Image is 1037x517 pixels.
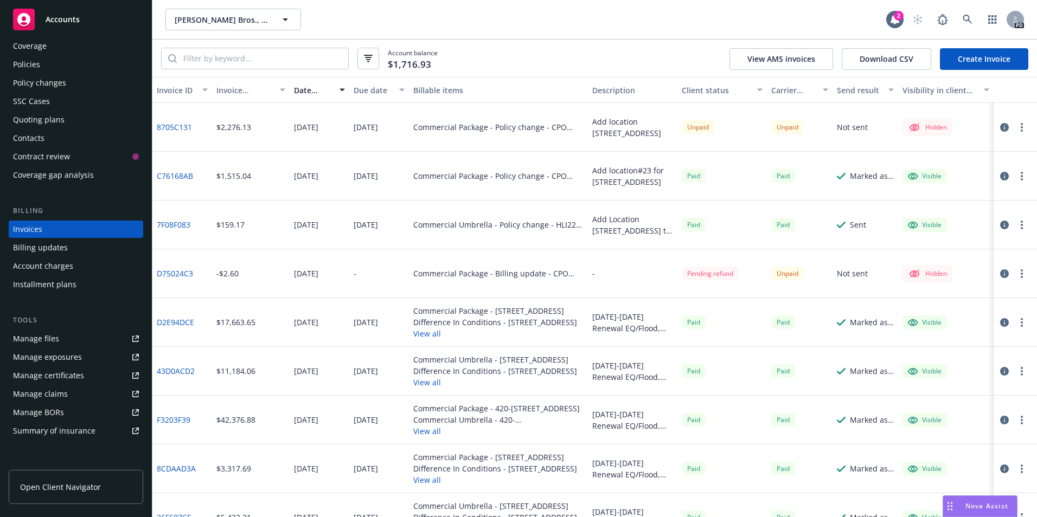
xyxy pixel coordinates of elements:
div: [DATE]-[DATE] Renewal EQ/Flood, General Liability, Property, and Umbrella Policies [592,311,673,334]
div: Visible [908,415,942,425]
div: Commercial Package - Billing update - CPO 0181404 - 10 [413,268,584,279]
div: Invoice ID [157,85,196,96]
a: D75024C3 [157,268,193,279]
div: $159.17 [216,219,245,230]
a: F3203F39 [157,414,190,425]
span: Paid [771,218,795,231]
div: Billing updates [13,239,68,256]
div: Send result [837,85,882,96]
div: Unpaid [771,267,804,280]
div: Marked as sent [850,463,894,474]
div: [DATE] [354,414,378,425]
a: Manage BORs [9,404,143,421]
div: Commercial Umbrella - [STREET_ADDRESS] [413,500,577,512]
div: [DATE] [354,170,378,182]
div: Difference In Conditions - [STREET_ADDRESS] [413,316,577,328]
div: Pending refund [682,267,739,280]
div: Policy changes [13,74,66,92]
a: D2E94DCE [157,316,194,328]
div: Invoices [13,221,42,238]
button: Description [588,77,677,103]
div: Paid [682,462,706,475]
div: Billing [9,205,143,216]
button: Client status [677,77,767,103]
span: Nova Assist [965,501,1008,510]
div: Manage BORs [13,404,64,421]
div: Marked as sent [850,170,894,182]
button: View all [413,328,577,339]
svg: Search [168,54,177,63]
div: Hidden [908,121,947,134]
div: Unpaid [682,120,714,134]
div: [DATE] [294,268,318,279]
div: [DATE] [354,121,378,133]
div: Manage exposures [13,348,82,366]
div: [DATE] [354,219,378,230]
div: [DATE]-[DATE] Renewal EQ/Flood, General Liability, Property, and Umbrella Policies [592,457,673,480]
a: Contract review [9,148,143,165]
div: Coverage gap analysis [13,166,94,184]
a: Manage claims [9,385,143,403]
button: View all [413,425,584,437]
span: Account balance [388,48,438,68]
div: Quoting plans [13,111,65,128]
span: Paid [771,169,795,183]
div: [DATE] [294,463,318,474]
a: Manage certificates [9,367,143,384]
div: [DATE] [354,365,378,377]
span: Paid [682,364,706,378]
div: Carrier status [771,85,816,96]
div: $11,184.06 [216,365,255,377]
a: Report a Bug [932,9,953,30]
a: Invoices [9,221,143,238]
div: Add location#23 for [STREET_ADDRESS] [592,165,673,188]
div: SSC Cases [13,93,50,110]
a: Policy changes [9,74,143,92]
div: Marked as sent [850,316,894,328]
div: Paid [771,413,795,426]
div: Installment plans [13,276,76,293]
div: Client status [682,85,751,96]
div: Not sent [837,121,868,133]
span: Open Client Navigator [20,481,101,493]
div: Paid [771,315,795,329]
div: Paid [682,218,706,231]
div: $2,276.13 [216,121,251,133]
div: Invoice amount [216,85,273,96]
div: $1,515.04 [216,170,251,182]
div: 2 [894,11,904,21]
div: Paid [682,413,706,426]
div: $17,663.65 [216,316,255,328]
button: Visibility in client dash [898,77,994,103]
a: Manage exposures [9,348,143,366]
button: Invoice amount [212,77,290,103]
div: Coverage [13,37,47,55]
span: Paid [682,315,706,329]
button: View all [413,377,577,388]
a: Coverage [9,37,143,55]
button: Nova Assist [943,495,1017,517]
button: [PERSON_NAME] Bros., Inc. [165,9,301,30]
div: Visible [908,366,942,376]
a: 8CDAAD3A [157,463,196,474]
div: Commercial Package - 420-[STREET_ADDRESS] [413,403,584,414]
div: Description [592,85,673,96]
div: Commercial Package - Policy change - CPO 0181404 - 10 [413,170,584,182]
a: Switch app [982,9,1003,30]
div: Commercial Package - [STREET_ADDRESS] [413,305,577,316]
div: [DATE] [294,219,318,230]
div: Commercial Umbrella - [STREET_ADDRESS] [413,354,577,365]
span: Accounts [46,15,80,24]
button: Invoice ID [152,77,212,103]
button: View all [413,474,577,486]
div: Contract review [13,148,70,165]
div: Paid [771,462,795,475]
span: [PERSON_NAME] Bros., Inc. [175,14,268,25]
div: Tools [9,315,143,326]
a: Account charges [9,257,143,275]
div: $3,317.69 [216,463,251,474]
a: 8705C131 [157,121,192,133]
button: Billable items [409,77,588,103]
